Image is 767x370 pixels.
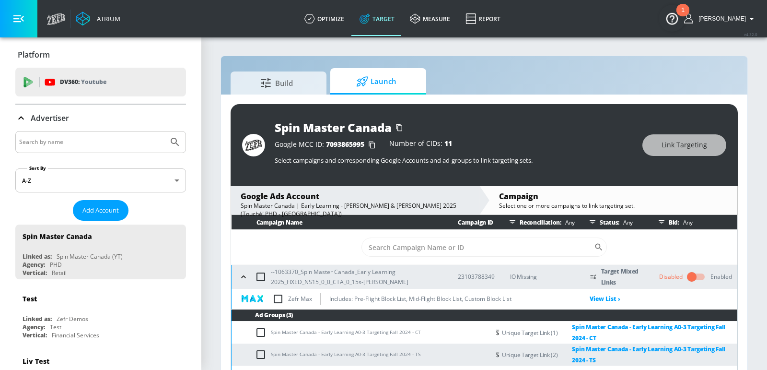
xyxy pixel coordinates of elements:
[458,272,495,282] p: 23103788349
[389,140,452,150] div: Number of CIDs:
[23,252,52,261] div: Linked as:
[558,344,737,366] a: Spin Master Canada - Early Learning A0-3 Targeting Fall 2024 - TS
[288,294,312,304] p: Zefr Max
[232,215,443,230] th: Campaign Name
[50,323,61,331] div: Test
[275,140,380,150] div: Google MCC ID:
[81,77,106,87] p: Youtube
[23,357,49,366] div: Liv Test
[710,273,732,281] div: Enabled
[23,261,45,269] div: Agency:
[23,269,47,277] div: Vertical:
[19,136,164,148] input: Search by name
[297,1,352,36] a: optimize
[52,269,67,277] div: Retail
[458,1,508,36] a: Report
[31,113,69,123] p: Advertiser
[15,225,186,279] div: Spin Master CanadaLinked as:Spin Master Canada (YT)Agency:PHDVertical:Retail
[241,202,469,218] div: Spin Master Canada | Early Learning - [PERSON_NAME] & [PERSON_NAME] 2025 (Touché! PHD - [GEOGRAPH...
[18,49,50,60] p: Platform
[619,217,633,227] p: Any
[326,140,364,149] span: 7093865995
[23,323,45,331] div: Agency:
[442,215,495,230] th: Campaign ID
[60,77,106,87] p: DV360:
[499,191,728,202] div: Campaign
[340,70,413,93] span: Launch
[744,32,757,37] span: v 4.32.0
[361,238,594,257] input: Search Campaign Name or ID
[659,5,686,32] button: Open Resource Center, 1 new notification
[659,273,683,281] div: Disabled
[271,267,442,287] p: --1063370_Spin Master Canada_Early Learning 2025_FIXED_NS15_0_0_CTA_0_15s-[PERSON_NAME]
[275,156,633,165] p: Select campaigns and corresponding Google Accounts and ad-groups to link targeting sets.
[15,287,186,342] div: TestLinked as:Zefr DemosAgency:TestVertical:Financial Services
[361,238,607,257] div: Search CID Name or Number
[240,72,313,95] span: Build
[57,315,88,323] div: Zefr Demos
[679,217,693,227] p: Any
[654,215,732,229] div: Bid:
[590,295,620,303] a: View List ›
[499,202,728,210] div: Select one or more campaigns to link targeting set.
[232,344,489,366] td: Spin Master Canada - Early Learning A0-3 Targeting Fall 2024 - TS
[50,261,62,269] div: PHD
[93,14,120,23] div: Atrium
[241,191,469,202] div: Google Ads Account
[695,15,746,22] span: login as: eugenia.kim@zefr.com
[329,294,511,304] p: Includes: Pre-Flight Block List, Mid-Flight Block List, Custom Block List
[601,266,644,288] p: Target Mixed Links
[15,168,186,192] div: A-Z
[681,10,685,23] div: 1
[352,1,402,36] a: Target
[402,1,458,36] a: measure
[684,13,757,24] button: [PERSON_NAME]
[585,215,644,229] div: Status:
[23,315,52,323] div: Linked as:
[232,322,489,344] td: Spin Master Canada - Early Learning A0-3 Targeting Fall 2024 - CT
[558,322,737,344] a: Spin Master Canada - Early Learning A0-3 Targeting Fall 2024 - CT
[232,310,737,322] th: Ad Groups (3)
[23,294,37,303] div: Test
[27,165,48,171] label: Sort By
[57,252,123,261] div: Spin Master Canada (YT)
[15,41,186,68] div: Platform
[73,200,128,221] button: Add Account
[52,331,99,339] div: Financial Services
[275,119,392,135] div: Spin Master Canada
[444,139,452,148] span: 11
[505,215,575,229] div: Reconciliation:
[23,331,47,339] div: Vertical:
[231,186,479,215] div: Google Ads AccountSpin Master Canada | Early Learning - [PERSON_NAME] & [PERSON_NAME] 2025 (Touch...
[510,271,575,282] p: IO Missing
[15,68,186,96] div: DV360: Youtube
[502,344,737,366] div: Unique Target Link (2)
[76,12,120,26] a: Atrium
[561,217,575,227] p: Any
[23,232,92,241] div: Spin Master Canada
[82,205,119,216] span: Add Account
[502,322,737,344] div: Unique Target Link (1)
[15,105,186,131] div: Advertiser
